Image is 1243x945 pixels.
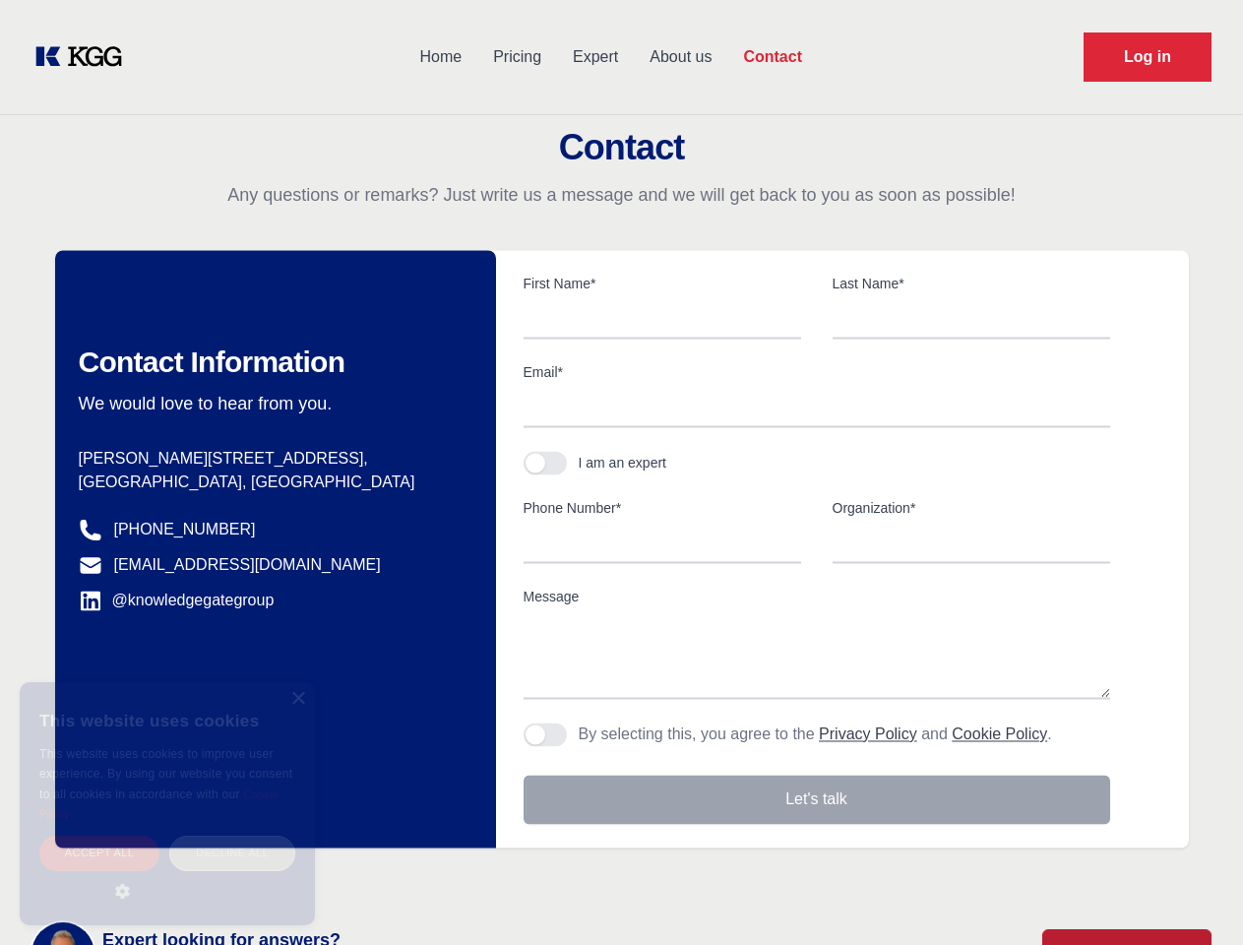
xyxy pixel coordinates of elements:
[477,31,557,83] a: Pricing
[579,723,1052,746] p: By selecting this, you agree to the and .
[404,31,477,83] a: Home
[557,31,634,83] a: Expert
[39,836,159,870] div: Accept all
[79,471,465,494] p: [GEOGRAPHIC_DATA], [GEOGRAPHIC_DATA]
[524,498,801,518] label: Phone Number*
[39,747,292,801] span: This website uses cookies to improve user experience. By using our website you consent to all coo...
[79,589,275,612] a: @knowledgegategroup
[727,31,818,83] a: Contact
[290,692,305,707] div: Close
[31,41,138,73] a: KOL Knowledge Platform: Talk to Key External Experts (KEE)
[39,788,280,820] a: Cookie Policy
[524,587,1110,606] label: Message
[79,392,465,415] p: We would love to hear from you.
[24,128,1219,167] h2: Contact
[524,775,1110,824] button: Let's talk
[79,345,465,380] h2: Contact Information
[634,31,727,83] a: About us
[169,836,295,870] div: Decline all
[524,274,801,293] label: First Name*
[952,725,1047,742] a: Cookie Policy
[833,498,1110,518] label: Organization*
[1145,850,1243,945] iframe: Chat Widget
[833,274,1110,293] label: Last Name*
[22,926,121,937] div: Cookie settings
[39,697,295,744] div: This website uses cookies
[524,362,1110,382] label: Email*
[1084,32,1212,82] a: Request Demo
[114,553,381,577] a: [EMAIL_ADDRESS][DOMAIN_NAME]
[24,183,1219,207] p: Any questions or remarks? Just write us a message and we will get back to you as soon as possible!
[579,453,667,472] div: I am an expert
[819,725,917,742] a: Privacy Policy
[79,447,465,471] p: [PERSON_NAME][STREET_ADDRESS],
[114,518,256,541] a: [PHONE_NUMBER]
